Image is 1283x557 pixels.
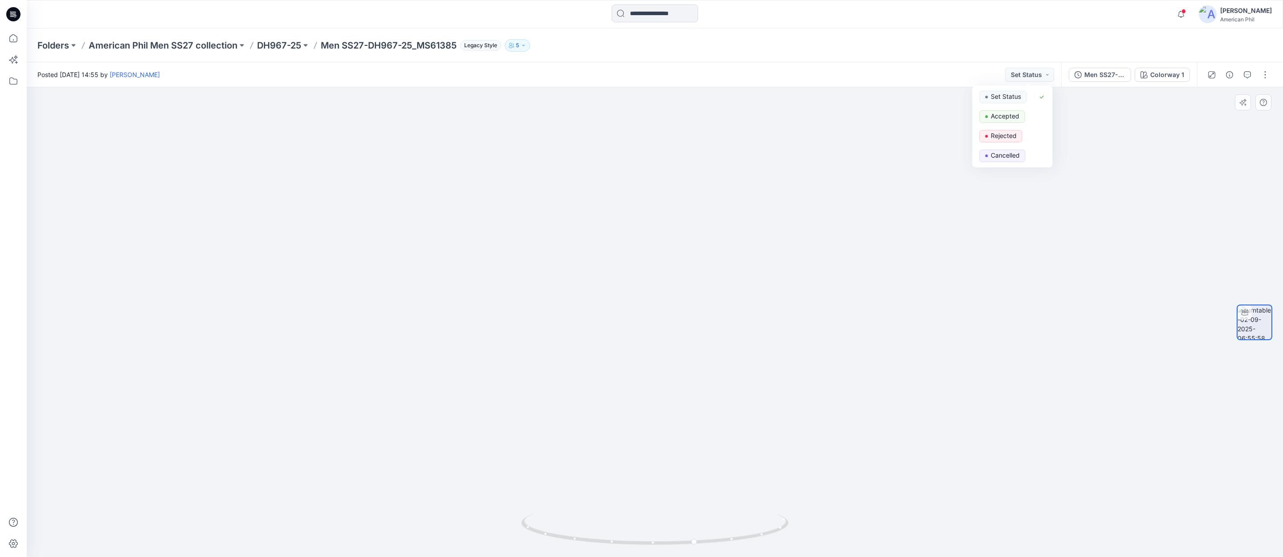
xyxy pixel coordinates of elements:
[991,150,1020,161] p: Cancelled
[991,130,1017,142] p: Rejected
[1150,70,1184,80] div: Colorway 1
[1135,68,1190,82] button: Colorway 1
[460,40,501,51] span: Legacy Style
[1084,70,1125,80] div: Men SS27-D1801-25_MV50408
[991,91,1021,102] p: Set Status
[516,41,519,50] p: 5
[1220,5,1272,16] div: [PERSON_NAME]
[321,39,457,52] p: Men SS27-DH967-25_MS61385
[457,39,501,52] button: Legacy Style
[1238,305,1271,339] img: turntable-02-09-2025-06:55:58
[257,39,301,52] a: DH967-25
[37,39,69,52] a: Folders
[1222,68,1237,82] button: Details
[37,70,160,79] span: Posted [DATE] 14:55 by
[991,110,1019,122] p: Accepted
[1220,16,1272,23] div: American Phil
[89,39,237,52] a: American Phil Men SS27 collection
[1069,68,1131,82] button: Men SS27-D1801-25_MV50408
[355,22,955,557] img: eyJhbGciOiJIUzI1NiIsImtpZCI6IjAiLCJzbHQiOiJzZXMiLCJ0eXAiOiJKV1QifQ.eyJkYXRhIjp7InR5cGUiOiJzdG9yYW...
[110,71,160,78] a: [PERSON_NAME]
[505,39,530,52] button: 5
[1199,5,1217,23] img: avatar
